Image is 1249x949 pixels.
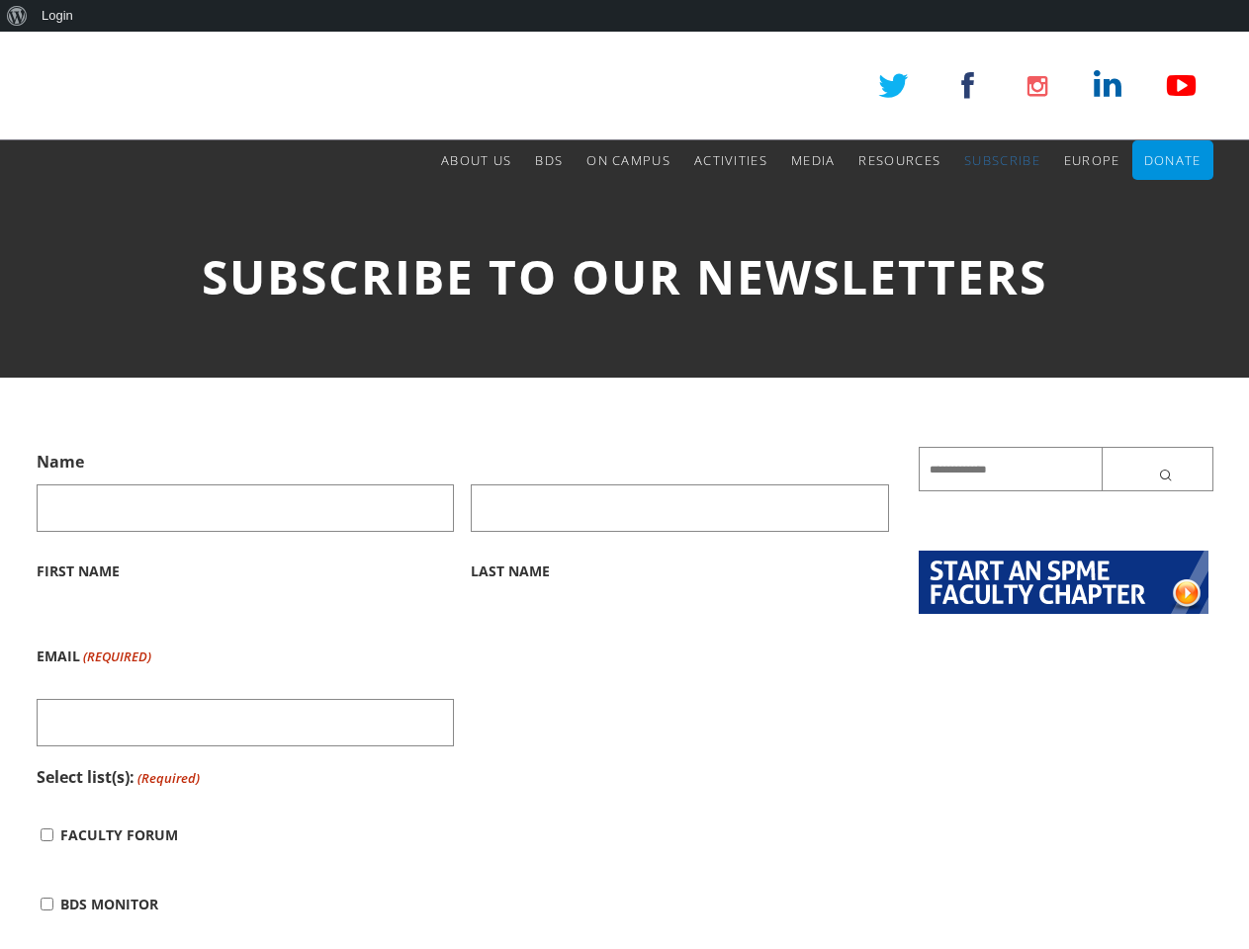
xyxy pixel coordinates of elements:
img: start-chapter2.png [919,551,1208,614]
label: Email [37,622,151,691]
img: SPME [37,32,323,140]
span: Media [791,151,836,169]
a: Subscribe [964,140,1040,180]
span: (Required) [81,622,151,691]
a: Europe [1064,140,1120,180]
a: Resources [858,140,940,180]
a: Activities [694,140,767,180]
span: Activities [694,151,767,169]
label: BDS Monitor [60,870,158,939]
a: About Us [441,140,511,180]
a: Media [791,140,836,180]
span: About Us [441,151,511,169]
span: Subscribe to Our Newsletters [202,244,1047,308]
legend: Name [37,447,84,476]
a: Donate [1144,140,1202,180]
label: Faculty Forum [60,801,178,870]
span: (Required) [135,763,200,793]
span: Europe [1064,151,1120,169]
span: Donate [1144,151,1202,169]
a: On Campus [586,140,670,180]
label: First Name [37,532,455,606]
span: Resources [858,151,940,169]
legend: Select list(s): [37,762,200,793]
a: BDS [535,140,563,180]
span: BDS [535,151,563,169]
span: On Campus [586,151,670,169]
span: Subscribe [964,151,1040,169]
label: Last Name [471,532,889,606]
